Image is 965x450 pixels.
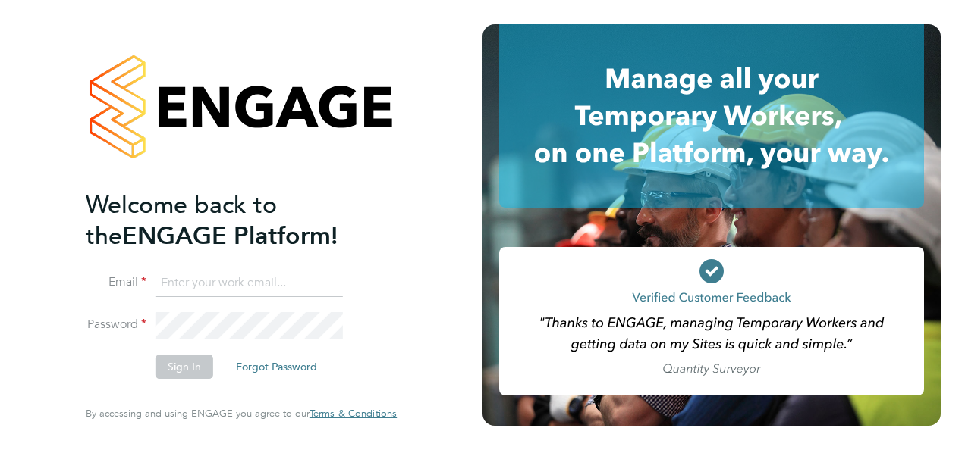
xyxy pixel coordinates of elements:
[156,355,213,379] button: Sign In
[224,355,329,379] button: Forgot Password
[86,407,397,420] span: By accessing and using ENGAGE you agree to our
[86,274,146,290] label: Email
[86,317,146,333] label: Password
[310,408,397,420] a: Terms & Conditions
[86,190,277,251] span: Welcome back to the
[86,189,382,252] h2: ENGAGE Platform!
[310,407,397,420] span: Terms & Conditions
[156,270,343,297] input: Enter your work email...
